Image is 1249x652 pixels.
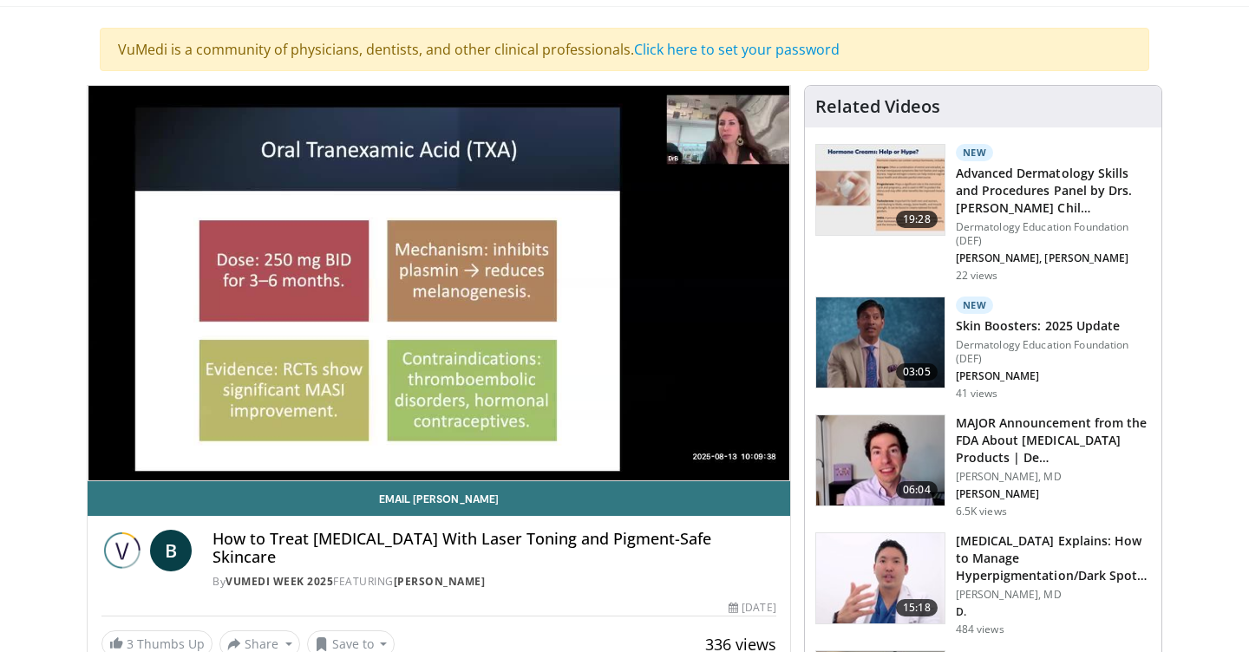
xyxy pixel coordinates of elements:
img: 5d8405b0-0c3f-45ed-8b2f-ed15b0244802.150x105_q85_crop-smart_upscale.jpg [816,297,945,388]
img: e1503c37-a13a-4aad-9ea8-1e9b5ff728e6.150x105_q85_crop-smart_upscale.jpg [816,533,945,623]
span: 3 [127,636,134,652]
p: [PERSON_NAME], MD [956,470,1151,484]
a: 15:18 [MEDICAL_DATA] Explains: How to Manage Hyperpigmentation/Dark Spots o… [PERSON_NAME], MD D.... [815,532,1151,636]
p: D. [956,605,1151,619]
h3: Advanced Dermatology Skills and Procedures Panel by Drs. [PERSON_NAME] Chil… [956,165,1151,217]
h4: Related Videos [815,96,940,117]
p: Dermatology Education Foundation (DEF) [956,220,1151,248]
a: 19:28 New Advanced Dermatology Skills and Procedures Panel by Drs. [PERSON_NAME] Chil… Dermatolog... [815,144,1151,283]
span: 03:05 [896,363,938,381]
h3: [MEDICAL_DATA] Explains: How to Manage Hyperpigmentation/Dark Spots o… [956,532,1151,584]
a: Click here to set your password [634,40,840,59]
a: 03:05 New Skin Boosters: 2025 Update Dermatology Education Foundation (DEF) [PERSON_NAME] 41 views [815,297,1151,401]
img: b8d0b268-5ea7-42fe-a1b9-7495ab263df8.150x105_q85_crop-smart_upscale.jpg [816,415,945,505]
a: Email [PERSON_NAME] [88,481,790,516]
img: Vumedi Week 2025 [101,530,143,571]
p: Dermatology Education Foundation (DEF) [956,338,1151,366]
p: 41 views [956,387,998,401]
p: 22 views [956,269,998,283]
p: 484 views [956,623,1004,636]
p: [PERSON_NAME], [PERSON_NAME] [956,251,1151,265]
span: 06:04 [896,481,938,499]
img: dd29cf01-09ec-4981-864e-72915a94473e.150x105_q85_crop-smart_upscale.jpg [816,145,945,235]
video-js: Video Player [88,86,790,481]
a: Vumedi Week 2025 [226,574,333,589]
p: New [956,144,994,161]
span: 15:18 [896,599,938,616]
h3: Skin Boosters: 2025 Update [956,317,1151,335]
div: VuMedi is a community of physicians, dentists, and other clinical professionals. [100,28,1149,71]
p: [PERSON_NAME], MD [956,588,1151,602]
p: [PERSON_NAME] [956,369,1151,383]
a: B [150,530,192,571]
span: 19:28 [896,211,938,228]
p: [PERSON_NAME] [956,487,1151,501]
p: 6.5K views [956,505,1007,518]
a: [PERSON_NAME] [394,574,486,589]
div: [DATE] [729,600,775,616]
div: By FEATURING [213,574,776,590]
a: 06:04 MAJOR Announcement from the FDA About [MEDICAL_DATA] Products | De… [PERSON_NAME], MD [PERS... [815,414,1151,518]
p: New [956,297,994,314]
h3: MAJOR Announcement from the FDA About [MEDICAL_DATA] Products | De… [956,414,1151,466]
h4: How to Treat [MEDICAL_DATA] With Laser Toning and Pigment-Safe Skincare [213,530,776,567]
